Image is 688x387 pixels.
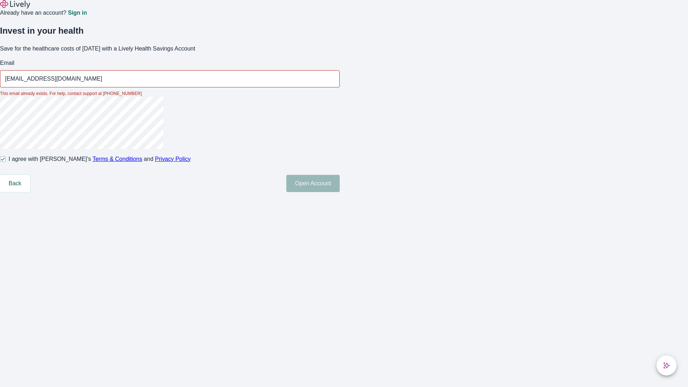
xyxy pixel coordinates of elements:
span: I agree with [PERSON_NAME]’s and [9,155,191,163]
a: Terms & Conditions [92,156,142,162]
svg: Lively AI Assistant [663,362,670,369]
button: chat [656,355,677,376]
a: Privacy Policy [155,156,191,162]
a: Sign in [68,10,87,16]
